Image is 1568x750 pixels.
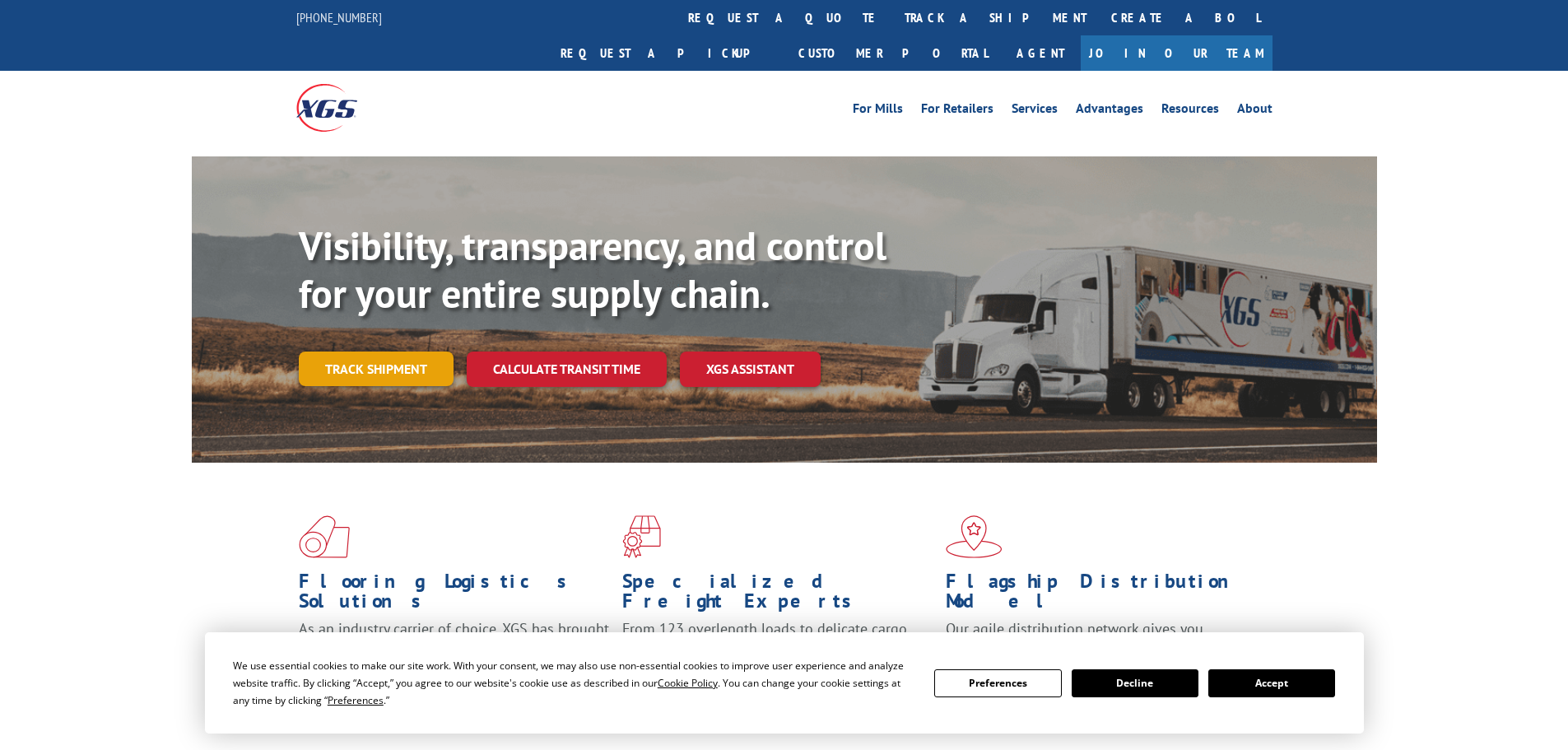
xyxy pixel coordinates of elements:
[1237,102,1273,120] a: About
[1076,102,1143,120] a: Advantages
[1161,102,1219,120] a: Resources
[299,571,610,619] h1: Flooring Logistics Solutions
[658,676,718,690] span: Cookie Policy
[622,619,933,692] p: From 123 overlength loads to delicate cargo, our experienced staff knows the best way to move you...
[1081,35,1273,71] a: Join Our Team
[921,102,993,120] a: For Retailers
[299,619,609,678] span: As an industry carrier of choice, XGS has brought innovation and dedication to flooring logistics...
[299,515,350,558] img: xgs-icon-total-supply-chain-intelligence-red
[622,515,661,558] img: xgs-icon-focused-on-flooring-red
[1000,35,1081,71] a: Agent
[548,35,786,71] a: Request a pickup
[853,102,903,120] a: For Mills
[299,220,886,319] b: Visibility, transparency, and control for your entire supply chain.
[946,571,1257,619] h1: Flagship Distribution Model
[946,515,1003,558] img: xgs-icon-flagship-distribution-model-red
[296,9,382,26] a: [PHONE_NUMBER]
[946,619,1249,658] span: Our agile distribution network gives you nationwide inventory management on demand.
[934,669,1061,697] button: Preferences
[233,657,914,709] div: We use essential cookies to make our site work. With your consent, we may also use non-essential ...
[299,352,454,386] a: Track shipment
[328,693,384,707] span: Preferences
[1208,669,1335,697] button: Accept
[680,352,821,387] a: XGS ASSISTANT
[786,35,1000,71] a: Customer Portal
[1012,102,1058,120] a: Services
[622,571,933,619] h1: Specialized Freight Experts
[467,352,667,387] a: Calculate transit time
[1072,669,1198,697] button: Decline
[205,632,1364,734] div: Cookie Consent Prompt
